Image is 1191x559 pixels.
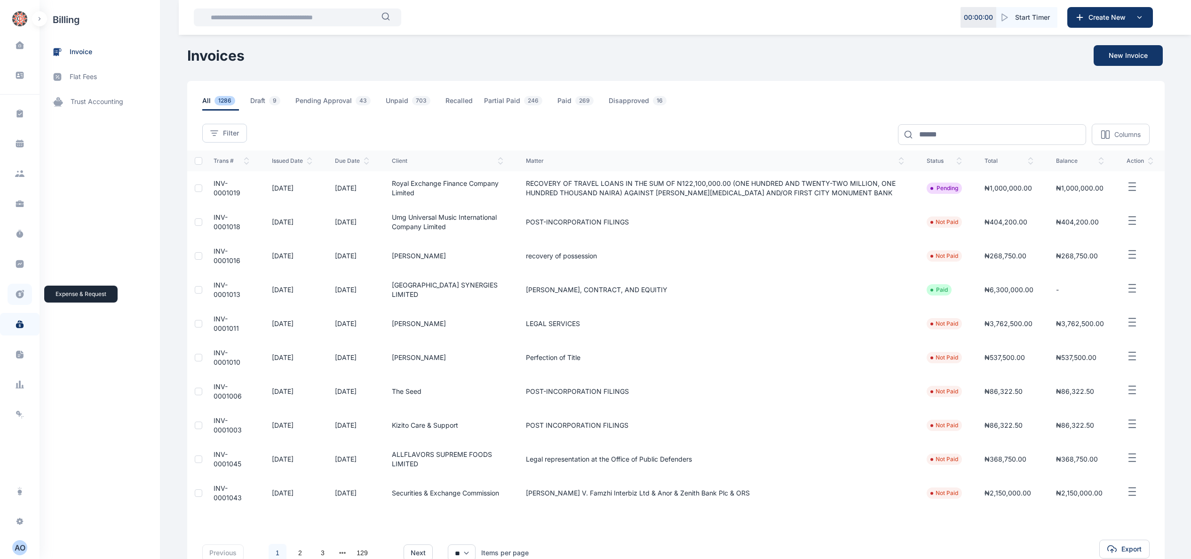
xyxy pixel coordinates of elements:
td: recovery of possession [515,239,915,273]
td: [DATE] [261,273,324,307]
a: INV-0001016 [214,247,240,264]
span: All [202,96,239,111]
button: Filter [202,124,247,143]
td: The Seed [381,375,515,408]
span: Create New [1085,13,1134,22]
span: Matter [526,157,904,165]
span: Export [1121,544,1142,554]
td: POST-INCORPORATION FILINGS [515,375,915,408]
span: ₦537,500.00 [1056,353,1096,361]
span: ₦268,750.00 [985,252,1026,260]
td: Legal representation at the Office of Public Defenders [515,442,915,476]
span: ₦404,200.00 [1056,218,1099,226]
a: Draft9 [250,96,295,111]
td: Securities & Exchange Commission [381,476,515,510]
span: total [985,157,1033,165]
td: [DATE] [324,205,381,239]
span: ₦86,322.50 [1056,387,1094,395]
span: ₦404,200.00 [985,218,1027,226]
span: 703 [412,96,430,105]
td: RECOVERY OF TRAVEL LOANS IN THE SUM OF N122,100,000.00 (ONE HUNDRED AND TWENTY-TWO MILLION, ONE H... [515,171,915,205]
button: AO [12,540,27,555]
td: [DATE] [324,476,381,510]
li: Not Paid [930,455,958,463]
span: ₦1,000,000.00 [985,184,1032,192]
li: Pending [930,184,958,192]
td: [DATE] [324,307,381,341]
a: INV-0001006 [214,383,242,400]
td: [PERSON_NAME] V. Famzhi Interbiz Ltd & Anor & Zenith Bank Plc & ORS [515,476,915,510]
td: [DATE] [261,442,324,476]
span: Partial Paid [484,96,546,111]
td: [PERSON_NAME] [381,307,515,341]
span: ₦537,500.00 [985,353,1025,361]
td: LEGAL SERVICES [515,307,915,341]
span: status [927,157,962,165]
button: Create New [1067,7,1153,28]
span: INV-0001011 [214,315,239,332]
li: Not Paid [930,320,958,327]
td: [DATE] [261,341,324,375]
a: INV-0001019 [214,179,240,197]
span: ₦3,762,500.00 [985,319,1032,327]
span: ₦2,150,000.00 [985,489,1031,497]
td: [DATE] [261,205,324,239]
a: Unpaid703 [386,96,445,111]
td: [DATE] [261,408,324,442]
td: [DATE] [261,239,324,273]
td: [DATE] [261,307,324,341]
p: 00 : 00 : 00 [964,13,993,22]
a: Partial Paid246 [484,96,557,111]
td: [DATE] [261,171,324,205]
td: [DATE] [324,375,381,408]
span: client [392,157,503,165]
span: Paid [557,96,597,111]
span: action [1127,157,1153,165]
td: POST INCORPORATION FILINGS [515,408,915,442]
span: flat fees [70,72,97,82]
li: Paid [930,286,948,294]
span: 1286 [214,96,235,105]
td: [DATE] [324,171,381,205]
button: New Invoice [1094,45,1163,66]
td: [PERSON_NAME], CONTRACT, AND EQUITIY [515,273,915,307]
button: Columns [1092,124,1150,145]
span: INV-0001013 [214,281,240,298]
td: [PERSON_NAME] [381,239,515,273]
td: Perfection of Title [515,341,915,375]
span: Start Timer [1015,13,1050,22]
li: Not Paid [930,489,958,497]
span: ₦2,150,000.00 [1056,489,1103,497]
li: Not Paid [930,354,958,361]
a: trust accounting [40,89,160,114]
span: - [1056,286,1059,294]
div: A O [12,542,27,553]
span: Filter [223,128,239,138]
td: POST-INCORPORATION FILINGS [515,205,915,239]
span: ₦3,762,500.00 [1056,319,1104,327]
a: INV-0001043 [214,484,242,502]
td: [PERSON_NAME] [381,341,515,375]
td: Umg Universal Music International Company Limited [381,205,515,239]
span: Disapproved [609,96,670,111]
a: INV-0001003 [214,416,242,434]
a: Disapproved16 [609,96,682,111]
span: ₦368,750.00 [985,455,1026,463]
button: Export [1099,540,1150,559]
span: balance [1056,157,1104,165]
span: ₦268,750.00 [1056,252,1098,260]
p: Columns [1114,130,1141,139]
div: Items per page [481,548,529,558]
span: invoice [70,47,92,57]
a: invoice [40,40,160,64]
span: Draft [250,96,284,111]
span: ₦1,000,000.00 [1056,184,1104,192]
span: trust accounting [71,97,123,107]
a: INV-0001018 [214,213,240,231]
a: All1286 [202,96,250,111]
span: 246 [524,96,542,105]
